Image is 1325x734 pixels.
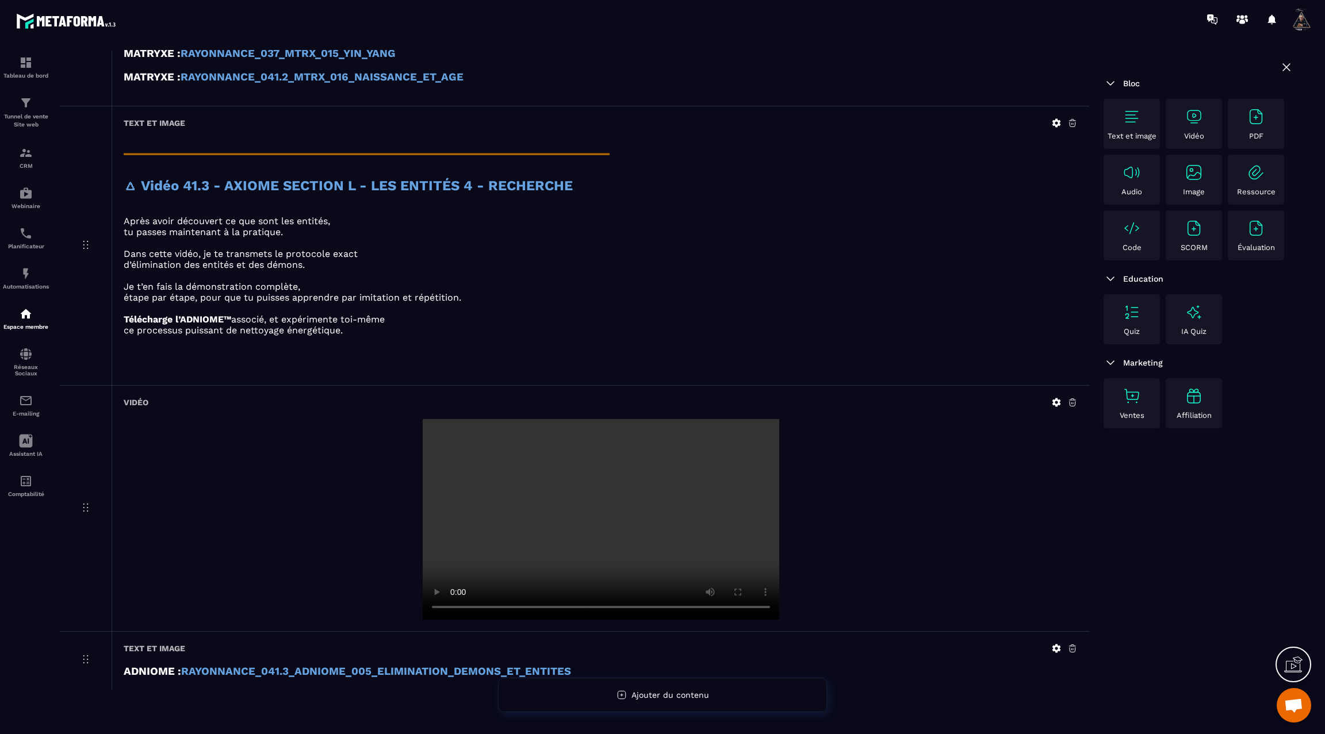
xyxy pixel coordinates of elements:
img: formation [19,56,33,70]
a: RAYONNANCE_037_MTRX_015_YIN_YANG [181,47,396,60]
p: Affiliation [1177,411,1212,420]
p: E-mailing [3,410,49,417]
p: Réseaux Sociaux [3,364,49,376]
img: text-image no-wrap [1247,219,1265,237]
img: text-image no-wrap [1185,163,1203,182]
img: automations [19,186,33,200]
span: Marketing [1123,358,1163,367]
strong: Télécharge l’ADNIOME™ [124,314,231,325]
img: automations [19,307,33,321]
span: Je t’en fais la démonstration complète, [124,281,300,292]
a: accountantaccountantComptabilité [3,466,49,506]
img: text-image no-wrap [1247,163,1265,182]
p: Tableau de bord [3,72,49,79]
a: emailemailE-mailing [3,385,49,425]
img: text-image no-wrap [1123,387,1141,405]
p: Ressource [1237,187,1276,196]
a: social-networksocial-networkRéseaux Sociaux [3,339,49,385]
p: Automatisations [3,283,49,290]
a: formationformationTableau de bord [3,47,49,87]
img: logo [16,10,120,32]
span: Après avoir découvert ce que sont les entités, [124,216,330,226]
span: Ajouter du contenu [631,690,709,700]
img: social-network [19,347,33,361]
img: arrow-down [1104,76,1117,90]
a: RAYONNANCE_041.2_MTRX_016_NAISSANCE_ET_AGE [181,71,464,83]
p: Webinaire [3,203,49,209]
img: accountant [19,474,33,488]
img: arrow-down [1104,356,1117,370]
img: text-image no-wrap [1123,219,1141,237]
img: text-image no-wrap [1123,163,1141,182]
p: Image [1183,187,1205,196]
span: Bloc [1123,79,1140,88]
a: automationsautomationsWebinaire [3,178,49,218]
p: Ventes [1120,411,1144,420]
p: PDF [1249,132,1263,140]
a: formationformationCRM [3,137,49,178]
p: Tunnel de vente Site web [3,113,49,129]
span: tu passes maintenant à la pratique. [124,226,283,237]
p: IA Quiz [1181,327,1207,336]
h6: Text et image [124,118,185,128]
img: formation [19,146,33,160]
span: ce processus puissant de nettoyage énergétique. [124,325,343,336]
a: RAYONNANCE_041.3_ADNIOME_005_ELIMINATION_DEMONS_ET_ENTITES [181,665,571,678]
img: text-image [1185,303,1203,321]
p: Comptabilité [3,491,49,497]
img: text-image [1185,387,1203,405]
div: Ouvrir le chat [1277,688,1311,723]
strong: 🜂 Vidéo 41.3 - AXIOME SECTION L - LES ENTITÉS 4 - RECHERCHE [124,178,573,194]
span: associé, et expérimente toi-même [231,314,385,325]
p: Code [1123,243,1142,252]
p: Text et image [1108,132,1156,140]
img: text-image no-wrap [1123,107,1141,126]
strong: _________________________________________________________________ [124,140,610,156]
p: Vidéo [1184,132,1204,140]
p: CRM [3,163,49,169]
a: automationsautomationsAutomatisations [3,258,49,298]
p: Évaluation [1238,243,1275,252]
img: text-image no-wrap [1185,107,1203,126]
p: Audio [1121,187,1142,196]
a: schedulerschedulerPlanificateur [3,218,49,258]
strong: MATRYXE : [124,71,181,83]
p: Assistant IA [3,451,49,457]
img: scheduler [19,226,33,240]
span: étape par étape, pour que tu puisses apprendre par imitation et répétition. [124,292,461,303]
a: Assistant IA [3,425,49,466]
img: automations [19,267,33,280]
img: text-image no-wrap [1247,107,1265,126]
strong: MATRYXE : [124,47,181,60]
strong: ADNIOME : [124,665,181,678]
span: Education [1123,274,1163,283]
a: formationformationTunnel de vente Site web [3,87,49,137]
a: automationsautomationsEspace membre [3,298,49,339]
p: Espace membre [3,324,49,330]
img: arrow-down [1104,272,1117,286]
p: Quiz [1124,327,1140,336]
img: text-image no-wrap [1185,219,1203,237]
p: Planificateur [3,243,49,249]
img: text-image no-wrap [1123,303,1141,321]
img: formation [19,96,33,110]
img: email [19,394,33,408]
h6: Vidéo [124,398,148,407]
h6: Text et image [124,644,185,653]
p: SCORM [1181,243,1208,252]
span: d’élimination des entités et des démons. [124,259,305,270]
span: Dans cette vidéo, je te transmets le protocole exact [124,248,358,259]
